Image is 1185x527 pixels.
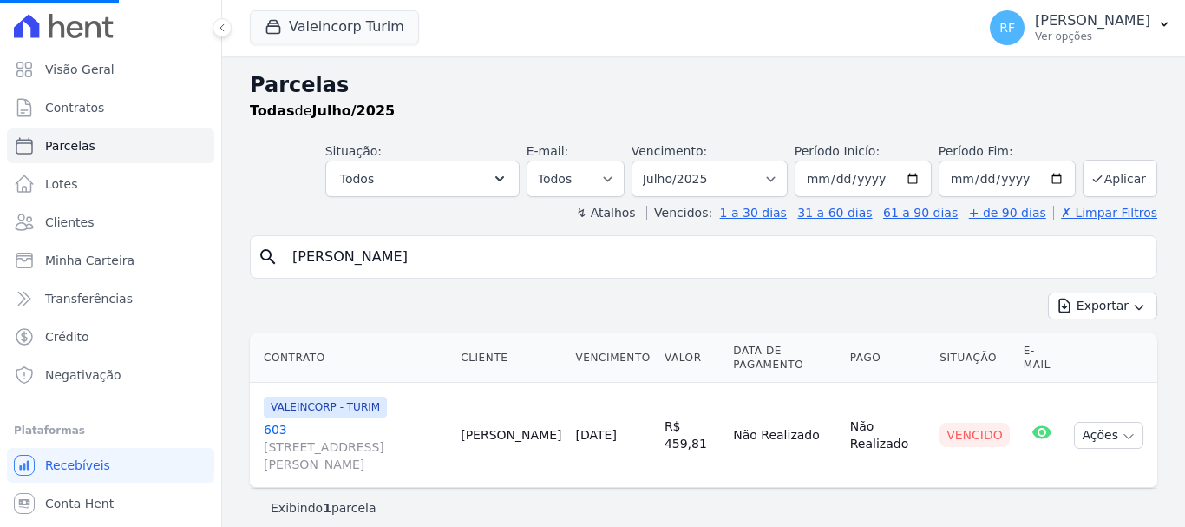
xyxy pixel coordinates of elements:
[7,128,214,163] a: Parcelas
[939,142,1076,161] label: Período Fim:
[258,247,278,267] i: search
[969,206,1046,220] a: + de 90 dias
[7,167,214,201] a: Lotes
[7,52,214,87] a: Visão Geral
[45,61,115,78] span: Visão Geral
[658,383,726,488] td: R$ 459,81
[795,144,880,158] label: Período Inicío:
[1017,333,1068,383] th: E-mail
[454,333,568,383] th: Cliente
[340,168,374,189] span: Todos
[843,383,933,488] td: Não Realizado
[1083,160,1157,197] button: Aplicar
[646,206,712,220] label: Vencidos:
[976,3,1185,52] button: RF [PERSON_NAME] Ver opções
[569,333,658,383] th: Vencimento
[843,333,933,383] th: Pago
[726,383,843,488] td: Não Realizado
[454,383,568,488] td: [PERSON_NAME]
[1074,422,1143,449] button: Ações
[632,144,707,158] label: Vencimento:
[250,333,454,383] th: Contrato
[45,457,110,474] span: Recebíveis
[45,214,94,231] span: Clientes
[45,495,114,512] span: Conta Hent
[250,69,1157,101] h2: Parcelas
[7,281,214,316] a: Transferências
[576,206,635,220] label: ↯ Atalhos
[45,99,104,116] span: Contratos
[7,448,214,483] a: Recebíveis
[45,328,89,346] span: Crédito
[45,252,134,269] span: Minha Carteira
[939,423,1010,447] div: Vencido
[883,206,958,220] a: 61 a 90 dias
[45,137,95,155] span: Parcelas
[576,428,617,442] a: [DATE]
[250,102,295,119] strong: Todas
[7,205,214,240] a: Clientes
[7,90,214,125] a: Contratos
[7,319,214,354] a: Crédito
[797,206,872,220] a: 31 a 60 dias
[1053,206,1157,220] a: ✗ Limpar Filtros
[7,486,214,521] a: Conta Hent
[726,333,843,383] th: Data de Pagamento
[527,144,569,158] label: E-mail:
[325,161,520,197] button: Todos
[999,22,1015,34] span: RF
[264,397,387,418] span: VALEINCORP - TURIM
[271,499,376,517] p: Exibindo parcela
[720,206,787,220] a: 1 a 30 dias
[7,358,214,392] a: Negativação
[1035,30,1150,43] p: Ver opções
[933,333,1017,383] th: Situação
[1048,293,1157,319] button: Exportar
[250,10,419,43] button: Valeincorp Turim
[14,420,207,441] div: Plataformas
[45,175,78,193] span: Lotes
[250,101,395,122] p: de
[45,366,121,384] span: Negativação
[264,438,447,473] span: [STREET_ADDRESS][PERSON_NAME]
[264,421,447,473] a: 603[STREET_ADDRESS][PERSON_NAME]
[7,243,214,278] a: Minha Carteira
[1035,12,1150,30] p: [PERSON_NAME]
[282,240,1149,274] input: Buscar por nome do lote ou do cliente
[325,144,382,158] label: Situação:
[323,501,331,515] b: 1
[312,102,396,119] strong: Julho/2025
[45,290,133,307] span: Transferências
[658,333,726,383] th: Valor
